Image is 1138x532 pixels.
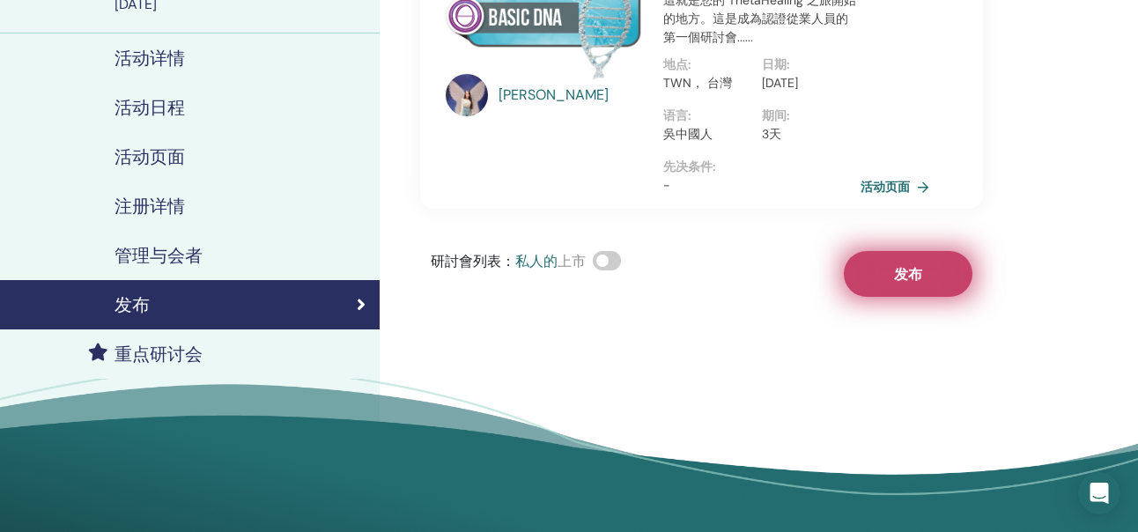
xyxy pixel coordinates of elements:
[762,125,850,144] p: 3天
[762,55,850,74] p: 日期 :
[515,252,558,270] span: 私人的
[861,174,936,200] a: 活动页面
[663,158,861,176] p: 先决条件 :
[663,107,751,125] p: 语言 :
[894,265,922,284] span: 发布
[115,48,185,69] h4: 活动详情
[663,74,751,92] p: TWN， 台灣
[431,252,515,270] span: 研討會列表：
[1078,472,1120,514] div: 打開對講信使
[762,107,850,125] p: 期间 :
[499,85,647,106] a: [PERSON_NAME]
[663,125,751,144] p: 吳中國人
[115,146,185,167] h4: 活动页面
[663,55,751,74] p: 地点 :
[446,74,488,116] img: default.jpg
[115,196,185,217] h4: 注册详情
[115,97,185,118] h4: 活动日程
[558,252,586,270] span: 上市
[115,245,203,266] h4: 管理与会者
[663,176,861,195] p: -
[762,74,850,92] p: [DATE]
[115,344,203,365] h4: 重点研讨会
[844,251,972,297] button: 发布
[115,294,150,315] h4: 发布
